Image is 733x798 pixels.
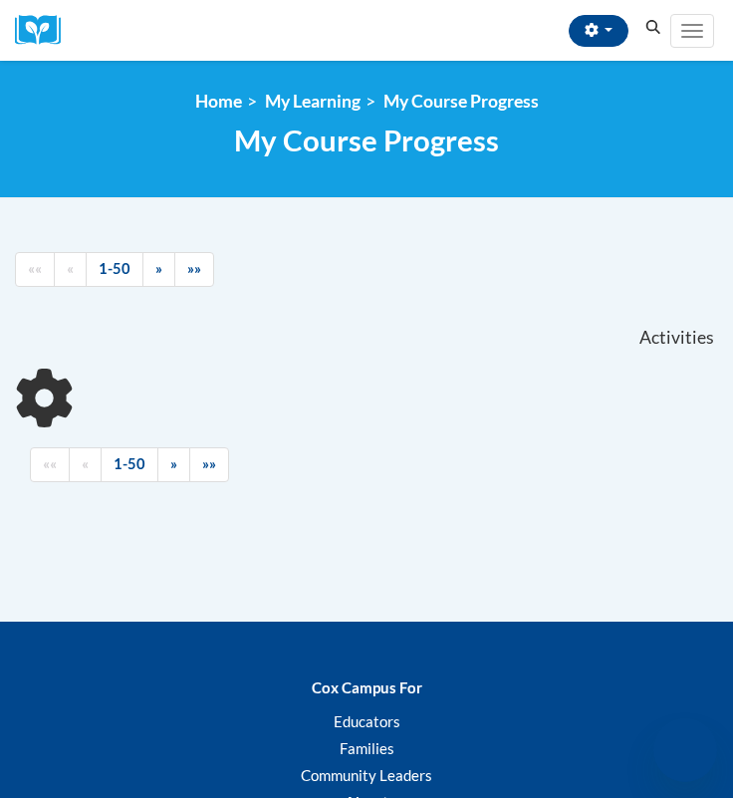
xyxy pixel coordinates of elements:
[157,447,190,482] a: Next
[174,252,214,287] a: End
[15,252,55,287] a: Begining
[301,766,432,784] a: Community Leaders
[639,327,714,349] span: Activities
[142,252,175,287] a: Next
[28,260,42,277] span: ««
[15,15,75,46] img: Logo brand
[265,91,361,112] a: My Learning
[383,91,539,112] a: My Course Progress
[155,260,162,277] span: »
[189,447,229,482] a: End
[653,718,717,782] iframe: Button to launch messaging window
[43,455,57,472] span: ««
[67,260,74,277] span: «
[334,712,400,730] a: Educators
[187,260,201,277] span: »»
[312,678,422,696] b: Cox Campus For
[54,252,87,287] a: Previous
[340,739,394,757] a: Families
[202,455,216,472] span: »»
[15,15,75,46] a: Cox Campus
[86,252,143,287] a: 1-50
[30,447,70,482] a: Begining
[82,455,89,472] span: «
[170,455,177,472] span: »
[234,123,499,157] span: My Course Progress
[69,447,102,482] a: Previous
[101,447,158,482] a: 1-50
[569,15,628,47] button: Account Settings
[638,16,668,40] button: Search
[195,91,242,112] a: Home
